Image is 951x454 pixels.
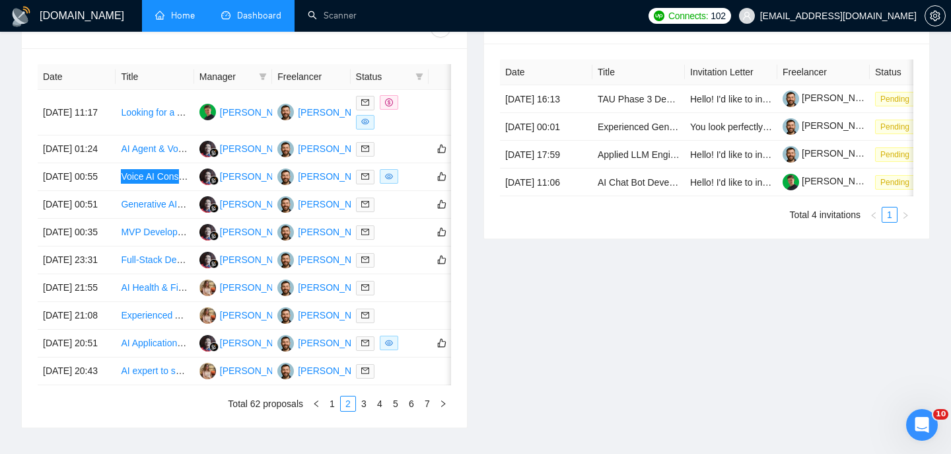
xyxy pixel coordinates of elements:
[199,335,216,352] img: SS
[404,397,419,411] a: 6
[361,284,369,291] span: mail
[220,169,296,184] div: [PERSON_NAME]
[356,396,372,412] li: 3
[875,93,920,104] a: Pending
[298,336,374,350] div: [PERSON_NAME]
[199,198,296,209] a: SS[PERSON_NAME]
[277,252,294,268] img: VK
[437,171,446,182] span: like
[277,335,294,352] img: VK
[875,149,920,159] a: Pending
[116,191,194,219] td: Generative AI Expert Needed for Video Generator Web App Development
[308,10,357,21] a: searchScanner
[437,199,446,209] span: like
[790,207,861,223] li: Total 4 invitations
[361,200,369,208] span: mail
[361,367,369,375] span: mail
[220,336,296,350] div: [PERSON_NAME]
[298,169,374,184] div: [PERSON_NAME]
[742,11,752,20] span: user
[404,396,419,412] li: 6
[906,409,938,441] iframe: Intercom live chat
[199,226,296,237] a: SS[PERSON_NAME]
[598,122,882,132] a: Experienced Generative AI Engineer (RAG, Vector Retrieval, Scaling)
[388,397,403,411] a: 5
[298,197,374,211] div: [PERSON_NAME]
[592,141,685,169] td: Applied LLM Engineer (Prompt Specialist)
[875,147,915,162] span: Pending
[783,91,799,107] img: c1-JWQDXWEy3CnA6sRtFzzU22paoDq5cZnWyBNc3HWqwvuW0qNnjm1CMP-YmbEEtPC
[925,5,946,26] button: setting
[598,94,815,104] a: TAU Phase 3 Developer – Bring My AI Brother to Life
[116,274,194,302] td: AI Health & Fitness App Developer Using Glide
[434,196,450,212] button: like
[437,227,446,237] span: like
[898,207,913,223] li: Next Page
[221,11,230,20] span: dashboard
[500,113,592,141] td: [DATE] 00:01
[875,120,915,134] span: Pending
[199,254,296,264] a: SS[PERSON_NAME]
[38,246,116,274] td: [DATE] 23:31
[277,226,374,237] a: VK[PERSON_NAME]
[388,396,404,412] li: 5
[500,59,592,85] th: Date
[783,176,878,186] a: [PERSON_NAME]
[38,191,116,219] td: [DATE] 00:51
[277,106,374,117] a: VK[PERSON_NAME]
[361,145,369,153] span: mail
[209,204,219,213] img: gigradar-bm.png
[209,342,219,352] img: gigradar-bm.png
[783,174,799,190] img: c1CkLHUIwD5Ucvm7oiXNAph9-NOmZLZpbVsUrINqn_V_EzHsJW7P7QxldjUFcJOdWX
[209,148,219,157] img: gigradar-bm.png
[237,10,281,21] span: Dashboard
[500,85,592,113] td: [DATE] 16:13
[870,211,878,219] span: left
[277,365,374,375] a: VK[PERSON_NAME]
[116,246,194,274] td: Full-Stack Developer for AI-Powered Personalized Video MVP (Dentist-Focused SaaS)
[361,228,369,236] span: mail
[116,302,194,330] td: Experienced AI Developer for Custom RAG System
[199,363,216,379] img: AV
[711,9,725,23] span: 102
[783,120,878,131] a: [PERSON_NAME]
[324,396,340,412] li: 1
[199,170,296,181] a: SS[PERSON_NAME]
[419,396,435,412] li: 7
[199,337,296,348] a: SS[PERSON_NAME]
[298,141,374,156] div: [PERSON_NAME]
[199,309,296,320] a: AV[PERSON_NAME]
[272,64,350,90] th: Freelancer
[220,280,296,295] div: [PERSON_NAME]
[341,397,355,411] a: 2
[357,397,371,411] a: 3
[199,196,216,213] img: SS
[415,73,423,81] span: filter
[121,310,332,321] a: Experienced AI Developer for Custom RAG System
[220,197,296,211] div: [PERSON_NAME]
[116,163,194,191] td: Voice AI Consultation (Vapi / Retell Expert) — Custom Architecture + Long-Term Build Strategy
[437,338,446,348] span: like
[121,338,324,348] a: AI Application Development for [MEDICAL_DATA]
[259,73,267,81] span: filter
[434,169,450,184] button: like
[38,302,116,330] td: [DATE] 21:08
[220,105,296,120] div: [PERSON_NAME]
[121,227,397,237] a: MVP Development for AI-Assisted Urban Planning Compliance Tool
[598,177,779,188] a: AI Chat Bot Development for Online Traders
[277,254,374,264] a: VK[PERSON_NAME]
[277,104,294,120] img: VK
[220,363,296,378] div: [PERSON_NAME]
[121,143,355,154] a: AI Agent & VoiceBot Development with OpenAI/ChatGPT
[356,69,410,84] span: Status
[783,146,799,163] img: c1-JWQDXWEy3CnA6sRtFzzU22paoDq5cZnWyBNc3HWqwvuW0qNnjm1CMP-YmbEEtPC
[898,207,913,223] button: right
[277,170,374,181] a: VK[PERSON_NAME]
[372,396,388,412] li: 4
[277,224,294,241] img: VK
[121,171,508,182] a: Voice AI Consultation (Vapi / Retell Expert) — Custom Architecture + Long-Term Build Strategy
[875,175,915,190] span: Pending
[38,358,116,385] td: [DATE] 20:43
[866,207,882,223] button: left
[277,196,294,213] img: VK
